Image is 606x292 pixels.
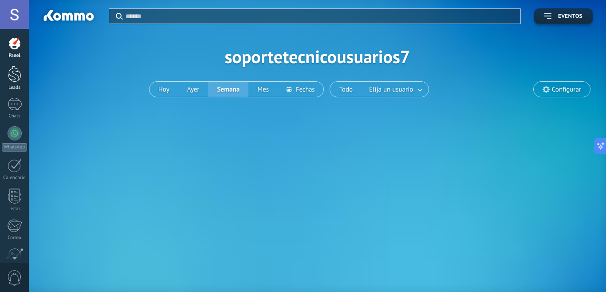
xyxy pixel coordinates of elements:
button: Hoy [150,82,178,97]
button: Todo [330,82,362,97]
button: Semana [208,82,248,97]
span: Eventos [558,13,582,20]
div: Correo [2,235,28,241]
div: Chats [2,113,28,119]
div: Calendario [2,175,28,181]
button: Elija un usuario [362,82,429,97]
div: Leads [2,85,28,91]
button: Ayer [178,82,209,97]
button: Fechas [278,82,323,97]
button: Mes [248,82,278,97]
span: Elija un usuario [367,84,415,96]
div: WhatsApp [2,143,27,152]
button: Eventos [534,8,593,24]
div: Listas [2,206,28,212]
div: Panel [2,53,28,59]
span: Configurar [552,86,581,93]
